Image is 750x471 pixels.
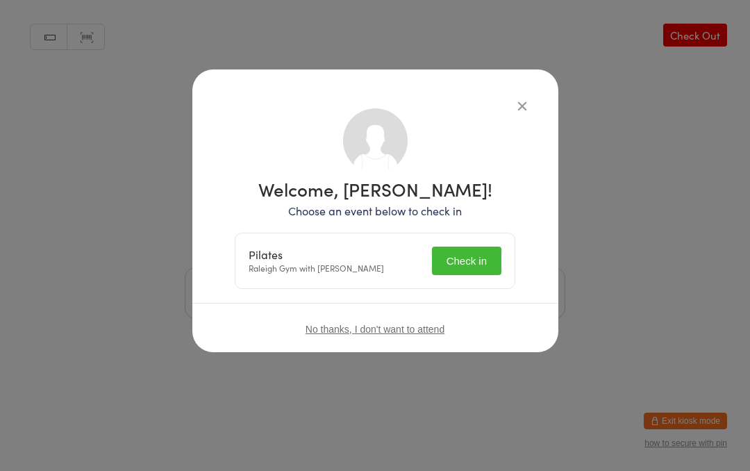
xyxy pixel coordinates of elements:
[235,180,515,198] h1: Welcome, [PERSON_NAME]!
[306,324,444,335] button: No thanks, I don't want to attend
[249,248,384,261] div: Pilates
[235,203,515,219] p: Choose an event below to check in
[249,248,384,274] div: Raleigh Gym with [PERSON_NAME]
[432,247,501,275] button: Check in
[343,108,408,173] img: no_photo.png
